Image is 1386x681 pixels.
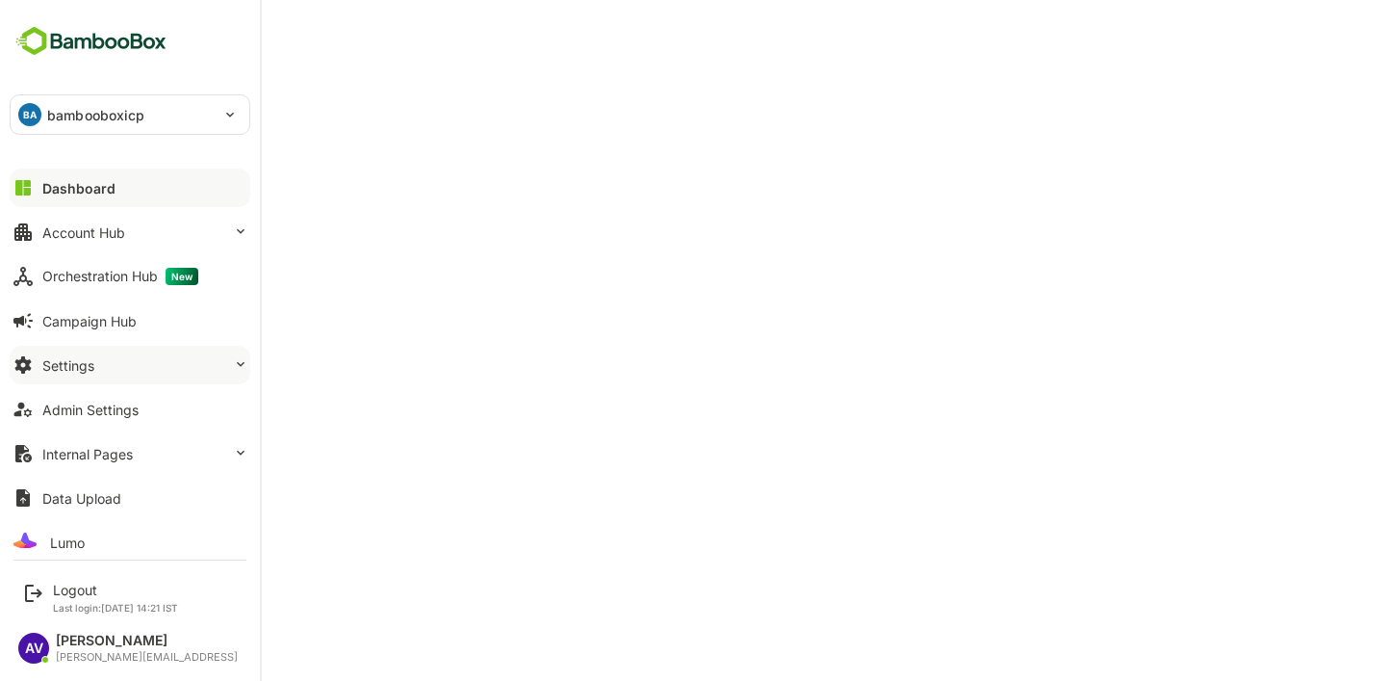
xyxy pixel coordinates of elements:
span: New [166,268,198,285]
button: Admin Settings [10,390,250,429]
button: Dashboard [10,169,250,207]
div: BAbambooboxicp [11,95,249,134]
button: Lumo [10,523,250,562]
p: Last login: [DATE] 14:21 IST [53,602,178,614]
button: Orchestration HubNew [10,257,250,296]
div: Logout [53,582,178,598]
img: BambooboxFullLogoMark.5f36c76dfaba33ec1ec1367b70bb1252.svg [10,23,172,60]
button: Account Hub [10,213,250,251]
div: AV [18,633,49,664]
div: Data Upload [42,490,121,507]
div: Campaign Hub [42,313,137,329]
p: bambooboxicp [47,105,145,125]
div: Account Hub [42,224,125,241]
button: Campaign Hub [10,301,250,340]
button: Internal Pages [10,434,250,473]
div: Orchestration Hub [42,268,198,285]
div: [PERSON_NAME][EMAIL_ADDRESS] [56,651,238,664]
div: Dashboard [42,180,115,196]
button: Settings [10,346,250,384]
div: Internal Pages [42,446,133,462]
div: Lumo [50,535,85,551]
button: Data Upload [10,479,250,517]
div: BA [18,103,41,126]
div: [PERSON_NAME] [56,633,238,649]
div: Admin Settings [42,402,139,418]
div: Settings [42,357,94,374]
